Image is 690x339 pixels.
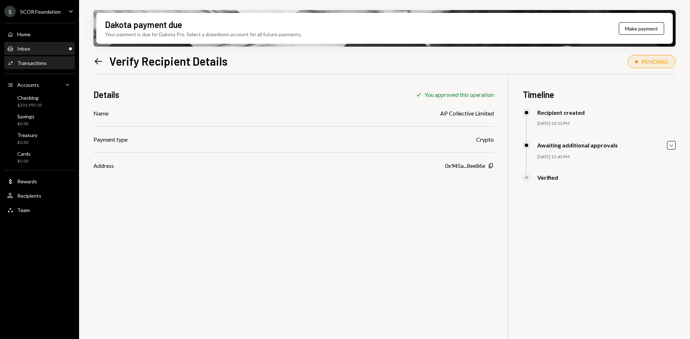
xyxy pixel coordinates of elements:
div: Cards [17,151,31,157]
div: Your payment is due for Dakota Pro. Select a drawdown account for all future payments. [105,30,302,38]
div: Payment type [93,135,128,144]
div: S [4,6,16,17]
div: $0.00 [17,121,34,127]
div: Checking [17,95,42,101]
h1: Verify Recipient Details [109,54,227,68]
div: PENDING [641,58,668,65]
div: Crypto [476,135,494,144]
a: Checking$201,995.05 [4,93,75,110]
div: [DATE] 12:43 PM [537,154,676,160]
div: Accounts [17,82,39,88]
div: $0.00 [17,140,37,146]
a: Accounts [4,78,75,91]
a: Inbox [4,42,75,55]
a: Transactions [4,56,75,69]
a: Cards$0.00 [4,149,75,166]
div: Team [17,207,30,213]
div: Name [93,109,109,118]
div: $0.00 [17,158,31,164]
h3: Details [93,89,119,100]
a: Team [4,203,75,216]
h3: Timeline [523,89,676,100]
a: Home [4,28,75,41]
div: [DATE] 10:13 PM [537,121,676,127]
div: Dakota payment due [105,19,182,30]
div: AP Collective Limited [440,109,494,118]
div: Inbox [17,46,30,52]
div: Verified [537,174,558,181]
button: Make payment [619,22,664,35]
a: Savings$0.00 [4,111,75,128]
a: Treasury$0.00 [4,130,75,147]
div: Transactions [17,60,47,66]
div: Recipients [17,193,41,199]
div: Home [17,31,31,37]
a: Rewards [4,175,75,188]
a: Recipients [4,189,75,202]
div: 0x945a...8ee86e [445,161,485,170]
div: Rewards [17,178,37,184]
div: Savings [17,113,34,119]
div: Treasury [17,132,37,138]
div: SCOR Foundation [20,9,61,15]
div: Recipient created [537,109,585,116]
div: Awaiting additional approvals [537,142,618,149]
div: $201,995.05 [17,102,42,108]
div: You approved this operation [424,91,494,98]
div: Address [93,161,114,170]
